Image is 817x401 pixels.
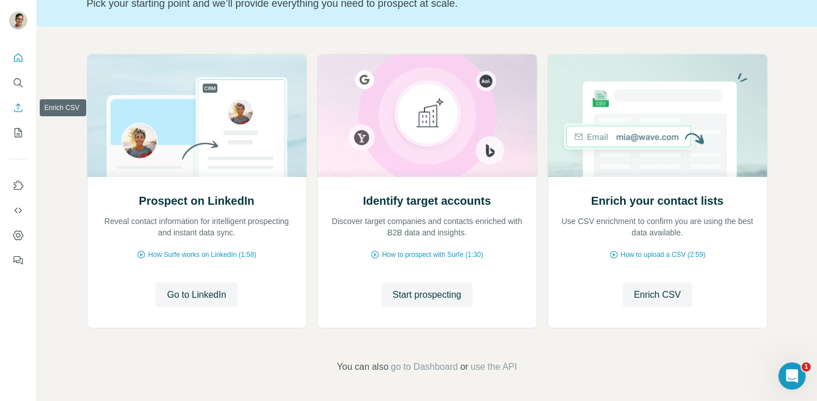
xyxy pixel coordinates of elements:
[470,360,517,374] button: use the API
[337,360,389,374] span: You can also
[622,282,692,307] button: Enrich CSV
[621,250,705,260] span: How to upload a CSV (2:59)
[393,288,461,302] span: Start prospecting
[317,54,537,177] img: Identify target accounts
[87,54,307,177] img: Prospect on LinkedIn
[9,11,27,29] img: Avatar
[634,288,681,302] span: Enrich CSV
[802,362,811,372] span: 1
[148,250,256,260] span: How Surfe works on LinkedIn (1:58)
[548,54,768,177] img: Enrich your contact lists
[9,250,27,271] button: Feedback
[591,193,723,209] h2: Enrich your contact lists
[559,216,756,238] p: Use CSV enrichment to confirm you are using the best data available.
[391,360,458,374] button: go to Dashboard
[460,360,468,374] span: or
[9,98,27,118] button: Enrich CSV
[363,193,491,209] h2: Identify target accounts
[9,175,27,196] button: Use Surfe on LinkedIn
[381,282,473,307] button: Start prospecting
[9,73,27,93] button: Search
[329,216,525,238] p: Discover target companies and contacts enriched with B2B data and insights.
[167,288,226,302] span: Go to LinkedIn
[139,193,254,209] h2: Prospect on LinkedIn
[9,200,27,221] button: Use Surfe API
[9,123,27,143] button: My lists
[9,48,27,68] button: Quick start
[778,362,806,390] iframe: Intercom live chat
[382,250,483,260] span: How to prospect with Surfe (1:30)
[99,216,295,238] p: Reveal contact information for intelligent prospecting and instant data sync.
[9,225,27,246] button: Dashboard
[155,282,237,307] button: Go to LinkedIn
